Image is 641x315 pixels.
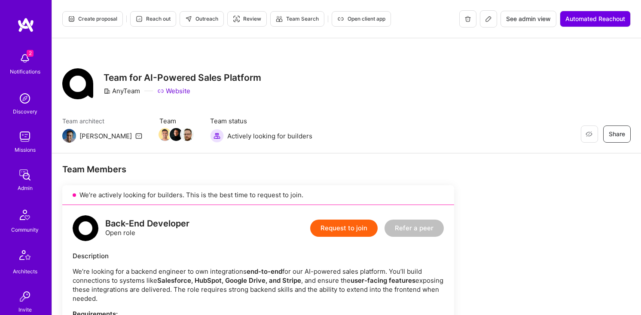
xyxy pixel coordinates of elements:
button: Create proposal [62,11,123,27]
div: Community [11,225,39,234]
img: Actively looking for builders [210,129,224,143]
div: Discovery [13,107,37,116]
p: We’re looking for a backend engineer to own integrations for our AI-powered sales platform. You’l... [73,267,444,303]
strong: user-facing features [351,276,415,284]
button: Share [603,125,631,143]
a: Team Member Avatar [159,127,171,142]
a: Team Member Avatar [171,127,182,142]
i: icon CompanyGray [104,88,110,95]
div: Admin [18,183,33,193]
img: bell [16,50,34,67]
div: AnyTeam [104,86,140,95]
img: Community [15,205,35,225]
div: Notifications [10,67,40,76]
img: admin teamwork [16,166,34,183]
span: Share [609,130,625,138]
img: Team Member Avatar [159,128,171,141]
div: Invite [18,305,32,314]
button: Automated Reachout [560,11,631,27]
span: Outreach [185,15,218,23]
img: teamwork [16,128,34,145]
span: Actively looking for builders [227,132,312,141]
span: See admin view [506,15,551,23]
span: Team architect [62,116,142,125]
img: logo [73,215,98,241]
span: Automated Reachout [565,15,625,23]
div: Description [73,251,444,260]
img: discovery [16,90,34,107]
div: Missions [15,145,36,154]
button: Request to join [310,220,378,237]
span: Create proposal [68,15,117,23]
img: logo [17,17,34,33]
a: Team Member Avatar [182,127,193,142]
span: Team [159,116,193,125]
div: Architects [13,267,37,276]
img: Team Member Avatar [170,128,183,141]
i: icon Mail [135,132,142,139]
button: Reach out [130,11,176,27]
img: Invite [16,288,34,305]
span: Team Search [276,15,319,23]
i: icon Targeter [233,15,240,22]
div: [PERSON_NAME] [79,132,132,141]
div: Open role [105,219,189,237]
img: Company Logo [62,68,93,99]
img: Team Architect [62,129,76,143]
button: Outreach [180,11,224,27]
div: Back-End Developer [105,219,189,228]
strong: Salesforce, HubSpot, Google Drive, and Stripe [157,276,301,284]
button: Refer a peer [385,220,444,237]
span: Reach out [136,15,171,23]
div: Team Members [62,164,454,175]
img: Team Member Avatar [181,128,194,141]
div: We’re actively looking for builders. This is the best time to request to join. [62,185,454,205]
button: Team Search [270,11,324,27]
h3: Team for AI-Powered Sales Platform [104,72,261,83]
span: Review [233,15,261,23]
strong: end-to-end [247,267,282,275]
button: Review [227,11,267,27]
img: Architects [15,246,35,267]
i: icon Proposal [68,15,75,22]
button: Open client app [332,11,391,27]
span: Open client app [337,15,385,23]
a: Website [157,86,190,95]
span: 2 [27,50,34,57]
span: Team status [210,116,312,125]
i: icon EyeClosed [586,131,592,138]
button: See admin view [501,11,556,27]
